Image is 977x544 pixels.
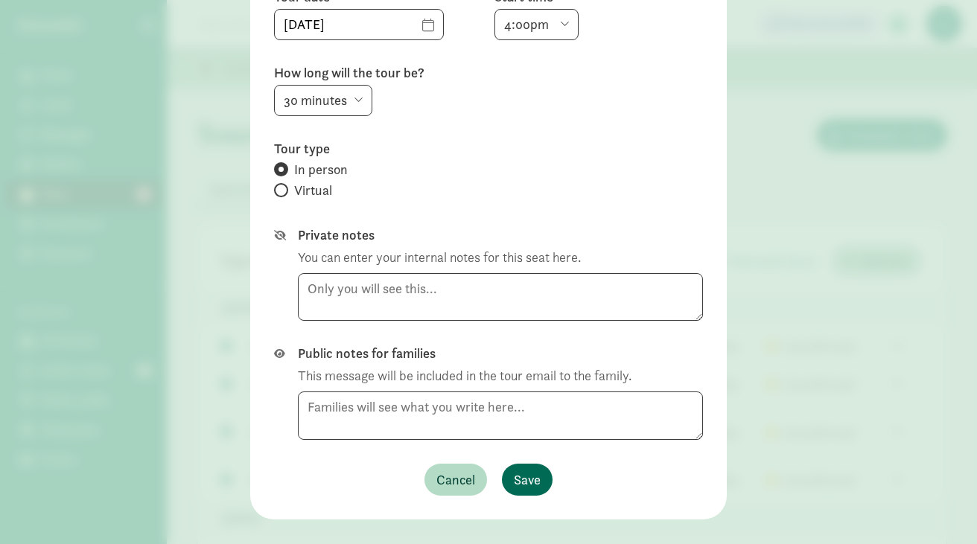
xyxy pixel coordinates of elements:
div: This message will be included in the tour email to the family. [298,365,631,385]
label: Public notes for families [298,345,703,362]
button: Cancel [424,464,487,496]
span: In person [294,161,348,179]
span: Cancel [436,470,475,490]
button: Save [502,464,553,496]
span: Save [514,470,541,490]
div: You can enter your internal notes for this seat here. [298,247,581,267]
label: Tour type [274,140,703,158]
iframe: Chat Widget [903,473,977,544]
label: How long will the tour be? [274,64,703,82]
label: Private notes [298,226,703,244]
span: Virtual [294,182,332,199]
